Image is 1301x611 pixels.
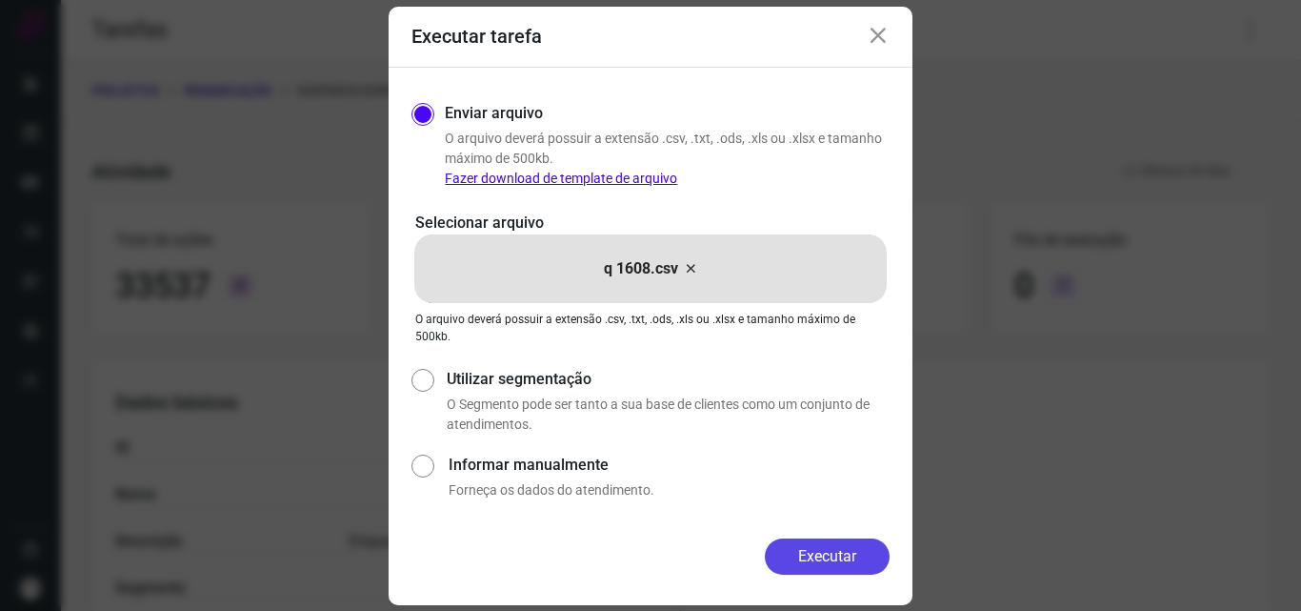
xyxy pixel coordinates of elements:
p: O arquivo deverá possuir a extensão .csv, .txt, .ods, .xls ou .xlsx e tamanho máximo de 500kb. [415,311,886,345]
a: Fazer download de template de arquivo [445,171,677,186]
label: Informar manualmente [449,454,890,477]
label: Utilizar segmentação [447,368,890,391]
button: Executar [765,539,890,575]
p: O Segmento pode ser tanto a sua base de clientes como um conjunto de atendimentos. [447,395,890,435]
label: Enviar arquivo [445,102,543,125]
p: q 1608.csv [604,257,678,280]
p: Forneça os dados do atendimento. [449,480,890,500]
p: Selecionar arquivo [415,212,886,234]
h3: Executar tarefa [411,25,542,48]
p: O arquivo deverá possuir a extensão .csv, .txt, .ods, .xls ou .xlsx e tamanho máximo de 500kb. [445,129,890,189]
